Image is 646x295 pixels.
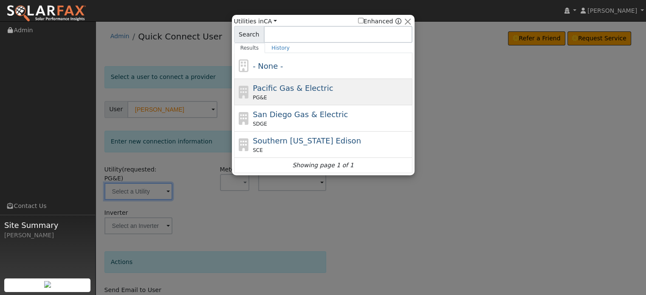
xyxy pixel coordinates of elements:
span: Pacific Gas & Electric [253,84,333,93]
a: CA [264,18,277,25]
span: Southern [US_STATE] Edison [253,136,361,145]
input: Enhanced [358,18,364,23]
span: SCE [253,146,263,154]
span: Search [234,26,264,43]
img: retrieve [44,281,51,288]
label: Enhanced [358,17,393,26]
img: SolarFax [6,5,86,22]
a: Enhanced Providers [395,18,401,25]
span: Show enhanced providers [358,17,401,26]
a: Results [234,43,265,53]
a: History [265,43,296,53]
span: - None - [253,62,283,70]
span: San Diego Gas & Electric [253,110,348,119]
span: PG&E [253,94,267,101]
span: Site Summary [4,219,91,231]
span: Utilities in [234,17,277,26]
div: [PERSON_NAME] [4,231,91,240]
i: Showing page 1 of 1 [292,161,353,170]
span: SDGE [253,120,267,128]
span: [PERSON_NAME] [587,7,637,14]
